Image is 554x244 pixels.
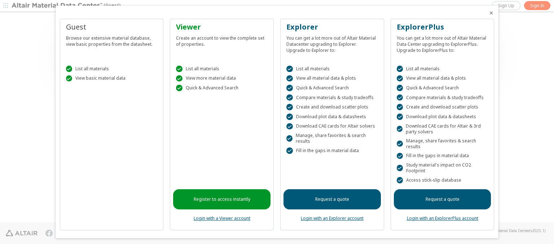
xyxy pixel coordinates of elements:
[286,66,378,72] div: List all materials
[286,85,293,91] div: 
[397,75,403,82] div: 
[66,75,72,82] div: 
[286,104,293,110] div: 
[283,189,381,209] a: Request a quote
[397,94,403,101] div: 
[176,75,268,82] div: View more material data
[397,85,403,91] div: 
[397,85,488,91] div: Quick & Advanced Search
[286,94,378,101] div: Compare materials & study tradeoffs
[286,147,378,154] div: Fill in the gaps in material data
[176,75,183,82] div: 
[286,147,293,154] div: 
[397,177,488,183] div: Access stick-slip database
[394,189,491,209] a: Request a quote
[176,22,268,32] div: Viewer
[176,66,268,72] div: List all materials
[66,75,158,82] div: View basic material data
[286,85,378,91] div: Quick & Advanced Search
[397,162,488,174] div: Study material's impact on CO2 Footprint
[286,114,378,120] div: Download plot data & datasheets
[488,10,494,16] button: Close
[397,138,488,150] div: Manage, share favorites & search results
[66,32,158,47] div: Browse our extensive material database, view basic properties from the datasheet.
[286,66,293,72] div: 
[397,123,488,135] div: Download CAE cards for Altair & 3rd party solvers
[176,66,183,72] div: 
[397,94,488,101] div: Compare materials & study tradeoffs
[286,75,378,82] div: View all material data & plots
[397,165,403,171] div: 
[173,189,271,209] a: Register to access instantly
[66,22,158,32] div: Guest
[397,75,488,82] div: View all material data & plots
[286,123,293,130] div: 
[286,123,378,130] div: Download CAE cards for Altair solvers
[176,85,268,91] div: Quick & Advanced Search
[397,104,403,110] div: 
[397,153,403,159] div: 
[176,32,268,47] div: Create an account to view the complete set of properties.
[397,66,488,72] div: List all materials
[286,22,378,32] div: Explorer
[176,85,183,91] div: 
[397,114,403,120] div: 
[397,32,488,53] div: You can get a lot more out of Altair Material Data Center upgrading to ExplorerPlus. Upgrade to E...
[397,177,403,183] div: 
[286,32,378,53] div: You can get a lot more out of Altair Material Datacenter upgrading to Explorer. Upgrade to Explor...
[66,66,72,72] div: 
[286,135,293,142] div: 
[286,114,293,120] div: 
[407,215,478,221] a: Login with an ExplorerPlus account
[286,104,378,110] div: Create and download scatter plots
[397,104,488,110] div: Create and download scatter plots
[397,141,403,147] div: 
[397,22,488,32] div: ExplorerPlus
[397,126,403,132] div: 
[286,94,293,101] div: 
[66,66,158,72] div: List all materials
[286,75,293,82] div: 
[397,114,488,120] div: Download plot data & datasheets
[397,66,403,72] div: 
[397,153,488,159] div: Fill in the gaps in material data
[194,215,250,221] a: Login with a Viewer account
[286,133,378,144] div: Manage, share favorites & search results
[301,215,364,221] a: Login with an Explorer account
